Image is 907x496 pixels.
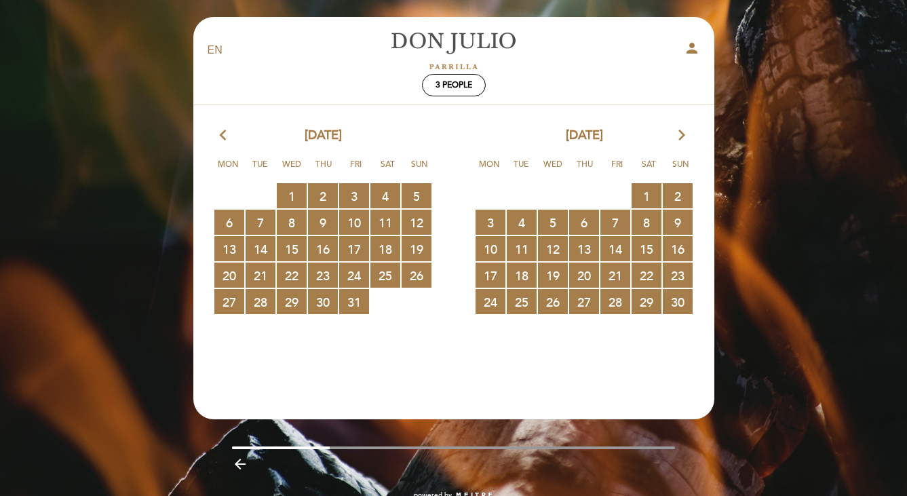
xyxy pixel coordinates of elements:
[214,157,242,183] span: Mon
[374,157,401,183] span: Sat
[246,157,273,183] span: Tue
[569,263,599,288] span: 20
[305,127,342,145] span: [DATE]
[476,210,505,235] span: 3
[214,236,244,261] span: 13
[339,236,369,261] span: 17
[663,236,693,261] span: 16
[277,183,307,208] span: 1
[308,289,338,314] span: 30
[339,210,369,235] span: 10
[308,236,338,261] span: 16
[539,157,566,183] span: Wed
[538,289,568,314] span: 26
[277,263,307,288] span: 22
[663,183,693,208] span: 2
[246,210,275,235] span: 7
[566,127,603,145] span: [DATE]
[663,289,693,314] span: 30
[339,289,369,314] span: 31
[214,289,244,314] span: 27
[214,210,244,235] span: 6
[632,210,661,235] span: 8
[310,157,337,183] span: Thu
[402,263,431,288] span: 26
[507,236,537,261] span: 11
[220,127,232,145] i: arrow_back_ios
[600,210,630,235] span: 7
[632,236,661,261] span: 15
[476,236,505,261] span: 10
[370,263,400,288] span: 25
[246,289,275,314] span: 28
[277,236,307,261] span: 15
[569,210,599,235] span: 6
[402,210,431,235] span: 12
[684,40,700,56] i: person
[538,210,568,235] span: 5
[632,289,661,314] span: 29
[667,157,694,183] span: Sun
[569,236,599,261] span: 13
[342,157,369,183] span: Fri
[476,263,505,288] span: 17
[308,263,338,288] span: 23
[402,236,431,261] span: 19
[277,210,307,235] span: 8
[600,289,630,314] span: 28
[339,183,369,208] span: 3
[339,263,369,288] span: 24
[370,183,400,208] span: 4
[278,157,305,183] span: Wed
[308,210,338,235] span: 9
[214,263,244,288] span: 20
[635,157,662,183] span: Sat
[369,32,539,69] a: [PERSON_NAME]
[402,183,431,208] span: 5
[507,157,535,183] span: Tue
[507,263,537,288] span: 18
[246,236,275,261] span: 14
[676,127,688,145] i: arrow_forward_ios
[507,210,537,235] span: 4
[476,157,503,183] span: Mon
[246,263,275,288] span: 21
[663,263,693,288] span: 23
[632,183,661,208] span: 1
[476,289,505,314] span: 24
[684,40,700,61] button: person
[632,263,661,288] span: 22
[507,289,537,314] span: 25
[600,263,630,288] span: 21
[277,289,307,314] span: 29
[370,210,400,235] span: 11
[406,157,433,183] span: Sun
[600,236,630,261] span: 14
[308,183,338,208] span: 2
[538,236,568,261] span: 12
[232,456,248,472] i: arrow_backward
[663,210,693,235] span: 9
[569,289,599,314] span: 27
[436,80,472,90] span: 3 people
[571,157,598,183] span: Thu
[538,263,568,288] span: 19
[370,236,400,261] span: 18
[603,157,630,183] span: Fri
